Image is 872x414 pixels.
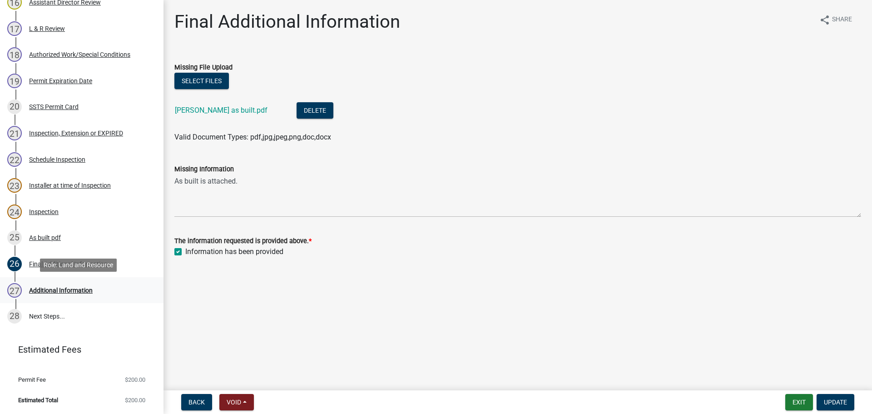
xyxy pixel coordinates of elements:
[7,21,22,36] div: 17
[7,230,22,245] div: 25
[7,74,22,88] div: 19
[175,106,268,115] a: [PERSON_NAME] as built.pdf
[18,377,46,383] span: Permit Fee
[7,47,22,62] div: 18
[174,73,229,89] button: Select files
[125,377,145,383] span: $200.00
[29,209,59,215] div: Inspection
[181,394,212,410] button: Back
[18,397,58,403] span: Estimated Total
[188,399,205,406] span: Back
[7,309,22,324] div: 28
[819,15,830,25] i: share
[29,130,123,136] div: Inspection, Extension or EXPIRED
[40,259,117,272] div: Role: Land and Resource
[29,156,85,163] div: Schedule Inspection
[125,397,145,403] span: $200.00
[174,238,312,244] label: The information requested is provided above.
[7,257,22,271] div: 26
[29,25,65,32] div: L & R Review
[29,104,79,110] div: SSTS Permit Card
[785,394,813,410] button: Exit
[29,78,92,84] div: Permit Expiration Date
[7,340,149,359] a: Estimated Fees
[832,15,852,25] span: Share
[297,107,333,115] wm-modal-confirm: Delete Document
[174,11,400,33] h1: Final Additional Information
[174,133,331,141] span: Valid Document Types: pdf,jpg,jpeg,png,doc,docx
[29,234,61,241] div: As built pdf
[29,261,108,267] div: Final Additional Information
[219,394,254,410] button: Void
[29,287,93,294] div: Additional Information
[29,182,111,189] div: Installer at time of Inspection
[29,51,130,58] div: Authorized Work/Special Conditions
[824,399,847,406] span: Update
[7,205,22,219] div: 24
[7,152,22,167] div: 22
[7,283,22,298] div: 27
[7,178,22,193] div: 23
[812,11,859,29] button: shareShare
[185,246,283,257] label: Information has been provided
[174,166,234,173] label: Missing Information
[297,102,333,119] button: Delete
[7,100,22,114] div: 20
[227,399,241,406] span: Void
[174,65,233,71] label: Missing File Upload
[7,126,22,140] div: 21
[817,394,854,410] button: Update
